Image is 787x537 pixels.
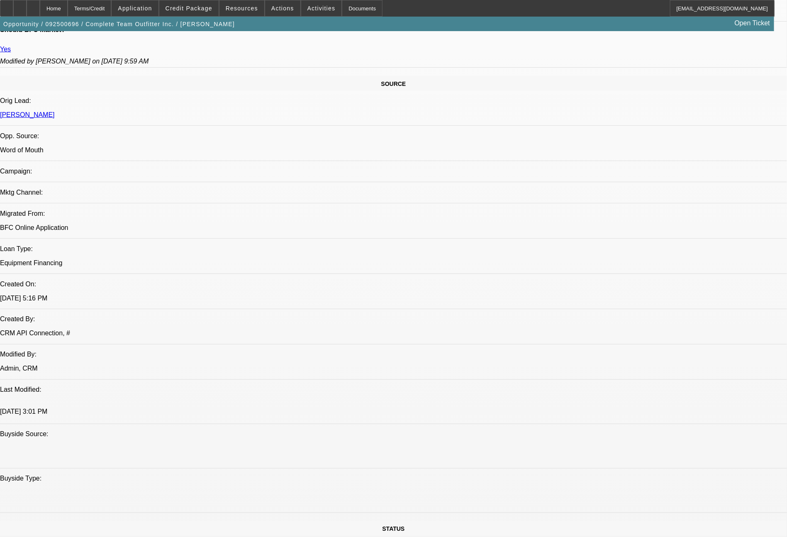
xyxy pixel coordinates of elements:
button: Resources [219,0,264,16]
span: Activities [307,5,336,12]
button: Credit Package [159,0,219,16]
span: Actions [271,5,294,12]
button: Actions [265,0,300,16]
button: Activities [301,0,342,16]
a: Open Ticket [731,16,773,30]
span: SOURCE [381,81,406,87]
span: Resources [226,5,258,12]
span: STATUS [383,526,405,532]
span: Application [118,5,152,12]
span: Opportunity / 092500696 / Complete Team Outfitter Inc. / [PERSON_NAME] [3,21,235,27]
span: Credit Package [166,5,212,12]
button: Application [112,0,158,16]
